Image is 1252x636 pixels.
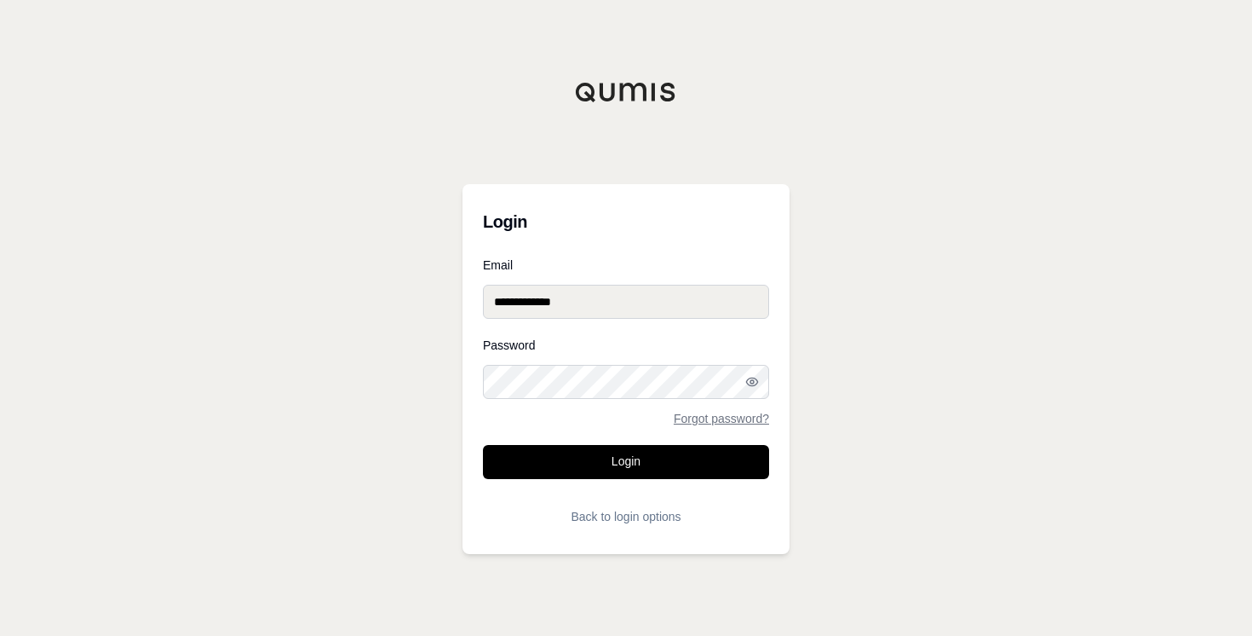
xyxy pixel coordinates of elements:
[483,259,769,271] label: Email
[483,339,769,351] label: Password
[483,500,769,534] button: Back to login options
[674,413,769,425] a: Forgot password?
[483,445,769,479] button: Login
[575,82,677,102] img: Qumis
[483,205,769,239] h3: Login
